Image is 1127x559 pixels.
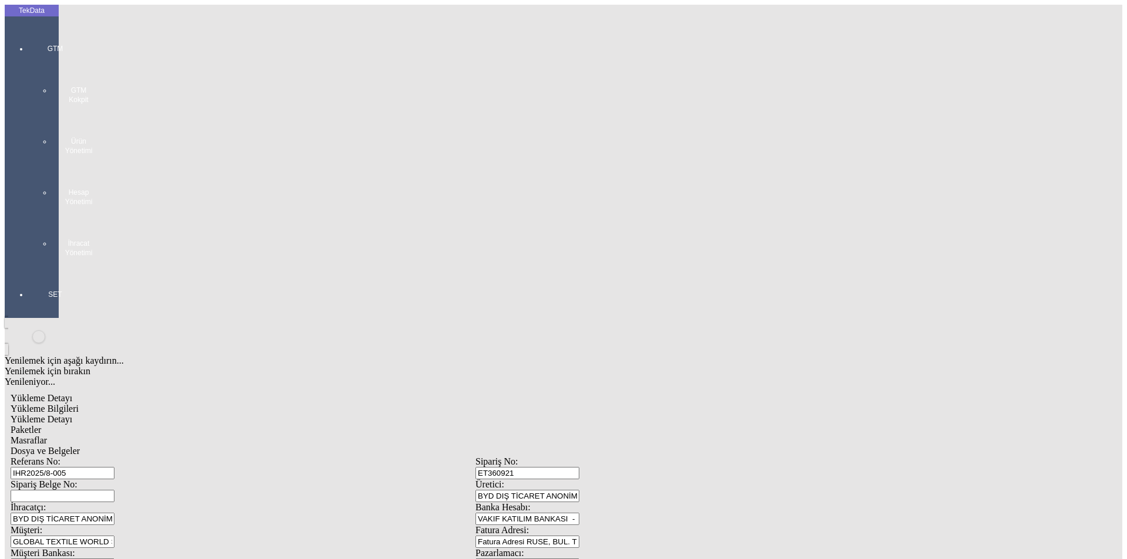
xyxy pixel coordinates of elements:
[475,502,531,512] span: Banka Hesabı:
[5,366,946,377] div: Yenilemek için bırakın
[11,456,60,466] span: Referans No:
[11,425,41,435] span: Paketler
[475,456,518,466] span: Sipariş No:
[5,355,946,366] div: Yenilemek için aşağı kaydırın...
[61,188,96,206] span: Hesap Yönetimi
[11,502,46,512] span: İhracatçı:
[61,86,96,104] span: GTM Kokpit
[61,239,96,258] span: İhracat Yönetimi
[11,414,72,424] span: Yükleme Detayı
[475,548,524,558] span: Pazarlamacı:
[11,435,47,445] span: Masraflar
[475,479,504,489] span: Üretici:
[61,137,96,155] span: Ürün Yönetimi
[475,525,529,535] span: Fatura Adresi:
[11,404,79,414] span: Yükleme Bilgileri
[11,548,75,558] span: Müşteri Bankası:
[11,525,42,535] span: Müşteri:
[11,446,80,456] span: Dosya ve Belgeler
[11,479,77,489] span: Sipariş Belge No:
[5,377,946,387] div: Yenileniyor...
[11,393,72,403] span: Yükleme Detayı
[38,44,73,53] span: GTM
[5,6,59,15] div: TekData
[38,290,73,299] span: SET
